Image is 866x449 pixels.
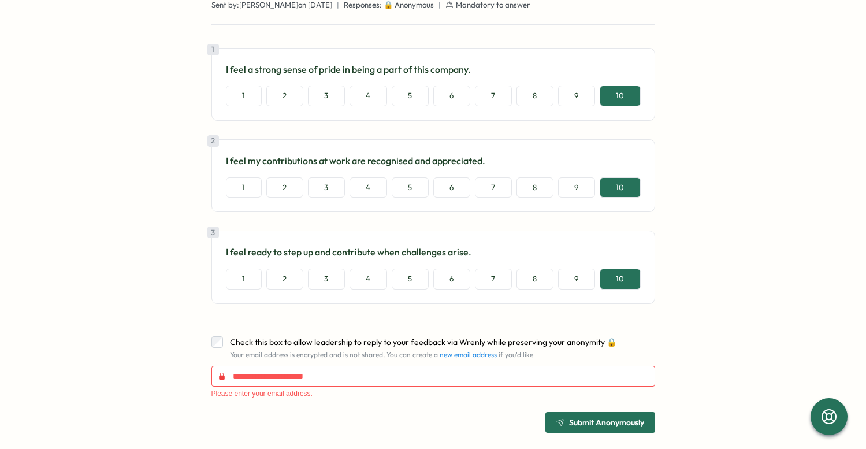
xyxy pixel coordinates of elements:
[516,177,553,198] button: 8
[475,86,512,106] button: 7
[207,135,219,147] div: 2
[440,350,497,359] a: new email address
[226,62,641,77] p: I feel a strong sense of pride in being a part of this company.
[433,269,470,290] button: 6
[475,269,512,290] button: 7
[545,412,655,433] button: Submit Anonymously
[600,177,641,198] button: 10
[392,269,429,290] button: 5
[226,154,641,168] p: I feel my contributions at work are recognised and appreciated.
[350,269,387,290] button: 4
[558,86,595,106] button: 9
[392,177,429,198] button: 5
[350,86,387,106] button: 4
[600,269,641,290] button: 10
[266,86,303,106] button: 2
[207,44,219,55] div: 1
[226,245,641,259] p: I feel ready to step up and contribute when challenges arise.
[516,86,553,106] button: 8
[433,86,470,106] button: 6
[308,177,345,198] button: 3
[433,177,470,198] button: 6
[207,227,219,238] div: 3
[226,269,262,290] button: 1
[230,350,533,359] span: Your email address is encrypted and is not shared. You can create a if you'd like
[516,269,553,290] button: 8
[226,177,262,198] button: 1
[266,269,303,290] button: 2
[569,418,644,426] span: Submit Anonymously
[266,177,303,198] button: 2
[308,269,345,290] button: 3
[475,177,512,198] button: 7
[600,86,641,106] button: 10
[558,269,595,290] button: 9
[350,177,387,198] button: 4
[308,86,345,106] button: 3
[558,177,595,198] button: 9
[230,337,616,347] span: Check this box to allow leadership to reply to your feedback via Wrenly while preserving your ano...
[226,86,262,106] button: 1
[211,389,655,398] div: Please enter your email address.
[392,86,429,106] button: 5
